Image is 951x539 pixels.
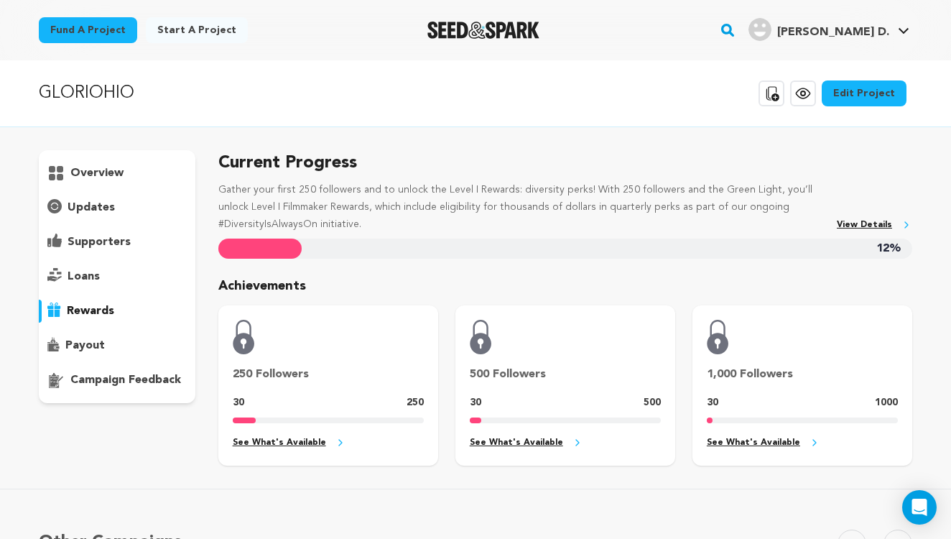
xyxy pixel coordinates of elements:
p: overview [70,165,124,182]
p: loans [68,268,100,285]
span: [PERSON_NAME] D. [777,27,889,38]
p: 250 [407,395,424,412]
a: Wilder D.'s Profile [746,15,912,41]
button: loans [39,265,195,288]
button: payout [39,334,195,357]
a: See What's Available [707,435,898,451]
a: Start a project [146,17,248,43]
img: Seed&Spark Logo Dark Mode [427,22,540,39]
div: Wilder D.'s Profile [748,18,889,41]
button: campaign feedback [39,369,195,392]
button: supporters [39,231,195,254]
p: campaign feedback [70,372,181,389]
p: 30 [233,395,244,412]
p: supporters [68,234,131,251]
h5: Current Progress [218,150,912,176]
p: 30 [707,395,718,412]
p: Gather your first 250 followers and to unlock the Level I Rewards: diversity perks! With 250 foll... [218,182,825,233]
span: Wilder D.'s Profile [746,15,912,45]
img: user.png [748,18,771,41]
div: Open Intercom Messenger [902,490,937,525]
p: 500 [644,395,661,412]
button: updates [39,196,195,219]
a: See What's Available [470,435,661,451]
p: 250 Followers [233,366,424,383]
span: 12% [876,239,901,259]
a: See What's Available [233,435,424,451]
p: 1000 [875,395,898,412]
p: Achievements [218,276,912,297]
a: Fund a project [39,17,137,43]
p: GLORIOHIO [39,80,134,106]
button: overview [39,162,195,185]
p: 500 Followers [470,366,661,383]
a: View Details [837,217,912,234]
button: rewards [39,300,195,323]
p: 30 [470,395,481,412]
a: Seed&Spark Homepage [427,22,540,39]
p: 1,000 Followers [707,366,898,383]
p: payout [65,337,105,354]
p: updates [68,199,115,216]
p: rewards [67,303,114,320]
a: Edit Project [822,80,906,106]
